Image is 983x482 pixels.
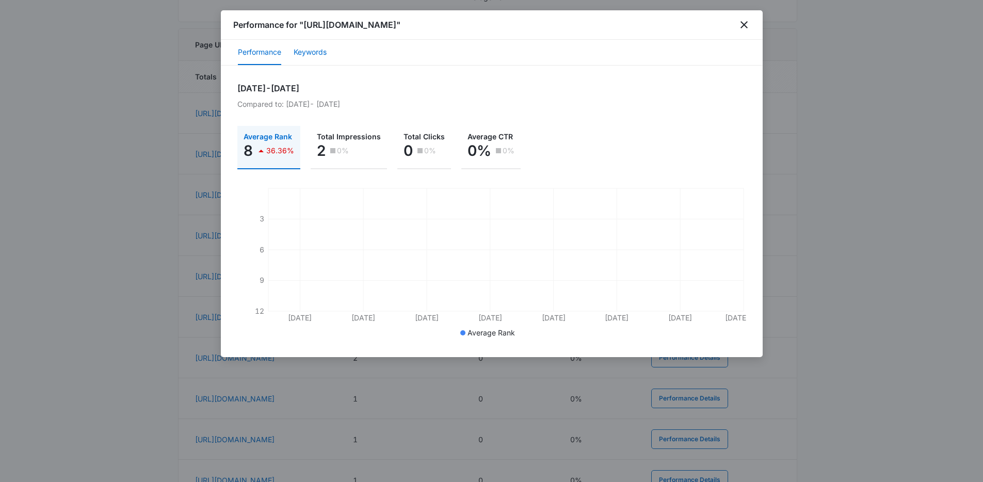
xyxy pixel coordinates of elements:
[237,99,746,109] p: Compared to: [DATE] - [DATE]
[233,19,400,31] h1: Performance for "[URL][DOMAIN_NAME]"
[244,142,253,159] p: 8
[404,142,413,159] p: 0
[237,82,746,94] h2: [DATE] - [DATE]
[404,133,445,140] p: Total Clicks
[294,40,327,65] button: Keywords
[255,307,264,315] tspan: 12
[266,147,294,154] p: 36.36%
[605,313,629,322] tspan: [DATE]
[468,142,491,159] p: 0%
[351,313,375,322] tspan: [DATE]
[260,245,264,254] tspan: 6
[260,214,264,223] tspan: 3
[424,147,436,154] p: 0%
[317,133,381,140] p: Total Impressions
[415,313,439,322] tspan: [DATE]
[724,313,748,322] tspan: [DATE]
[478,313,502,322] tspan: [DATE]
[668,313,692,322] tspan: [DATE]
[468,133,514,140] p: Average CTR
[503,147,514,154] p: 0%
[738,19,750,31] button: close
[541,313,565,322] tspan: [DATE]
[337,147,349,154] p: 0%
[244,133,294,140] p: Average Rank
[260,276,264,284] tspan: 9
[288,313,312,322] tspan: [DATE]
[468,328,515,337] span: Average Rank
[238,40,281,65] button: Performance
[317,142,326,159] p: 2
